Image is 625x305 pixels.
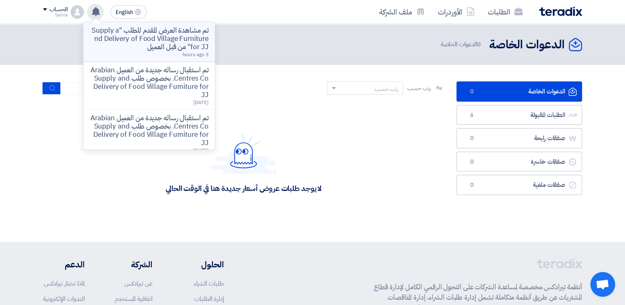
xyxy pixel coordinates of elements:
img: profile_test.png [71,5,84,19]
p: تم استقبال رساله جديدة من العميل Arabian Centres Co. بخصوص طلب Supply and Delivery of Food Villag... [90,114,208,147]
a: الطلبات [481,2,529,21]
a: لماذا تختار تيرادكس [44,279,85,288]
input: ابحث بعنوان أو رقم الطلب [61,82,176,95]
a: عن تيرادكس [124,279,152,288]
li: الدعم [43,258,85,271]
span: الدعوات الخاصة [440,40,482,49]
span: [DATE] [193,147,208,154]
div: لا يوجد طلبات عروض أسعار جديدة هنا في الوقت الحالي [166,183,321,193]
span: 0 [467,158,477,166]
span: رتب حسب [407,84,431,93]
a: صفقات ملغية0 [456,175,582,195]
a: صفقات خاسرة0 [456,152,582,172]
span: 0 [467,88,477,96]
a: الأوردرات [431,2,481,21]
span: 6 [467,111,477,119]
div: رتب حسب [375,85,399,93]
span: 3 hours ago [182,51,208,58]
span: English [116,10,133,15]
a: اتفاقية المستخدم [115,294,152,303]
li: الشركة [109,258,152,271]
span: 0 [467,134,477,143]
div: Samia [43,13,67,17]
div: الحساب [50,6,67,13]
img: Teradix logo [539,7,582,16]
a: Open chat [590,272,615,297]
span: [DATE] [193,99,208,106]
span: 0 [477,40,481,49]
a: صفقات رابحة0 [456,128,582,148]
a: الدعوات الخاصة0 [456,81,582,102]
button: English [110,5,147,19]
a: الندوات الإلكترونية [43,294,85,303]
a: الطلبات المقبولة6 [456,105,582,125]
span: 0 [467,181,477,189]
p: تم مشاهدة العرض المقدم للطلب "Supply and Delivery of Food Village Furniture for JJ" من قبل العميل [90,26,208,51]
h2: الدعوات الخاصة [489,37,565,53]
li: الحلول [177,258,224,271]
p: تم استقبال رساله جديدة من العميل Arabian Centres Co. بخصوص طلب Supply and Delivery of Food Villag... [90,66,208,99]
a: طلبات الشراء [194,279,224,288]
a: إدارة الطلبات [194,294,224,303]
a: ملف الشركة [373,2,431,21]
img: Hello [211,133,277,174]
